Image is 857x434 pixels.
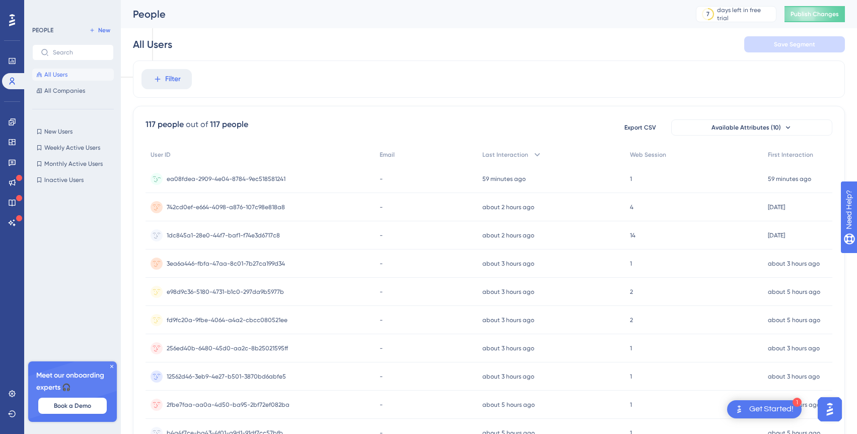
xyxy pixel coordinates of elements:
[630,401,632,409] span: 1
[32,69,114,81] button: All Users
[141,69,192,89] button: Filter
[630,288,633,296] span: 2
[380,231,383,239] span: -
[482,373,534,380] time: about 3 hours ago
[210,118,248,131] div: 117 people
[98,26,110,34] span: New
[815,394,845,424] iframe: UserGuiding AI Assistant Launcher
[768,204,785,211] time: [DATE]
[630,373,632,381] span: 1
[671,119,832,136] button: Available Attributes (10)
[482,288,534,295] time: about 3 hours ago
[624,123,656,132] span: Export CSV
[630,260,632,268] span: 1
[32,142,114,154] button: Weekly Active Users
[630,231,635,239] span: 14
[768,232,785,239] time: [DATE]
[167,288,284,296] span: e98d9c36-5180-4731-b1c0-297da9b5977b
[24,3,63,15] span: Need Help?
[791,10,839,18] span: Publish Changes
[167,373,286,381] span: 12562d46-3eb9-4e27-b501-3870bd6abfe5
[133,7,671,21] div: People
[768,317,820,324] time: about 5 hours ago
[482,204,534,211] time: about 2 hours ago
[146,118,184,131] div: 117 people
[630,203,633,211] span: 4
[380,260,383,268] span: -
[32,26,53,34] div: PEOPLE
[482,151,528,159] span: Last Interaction
[380,344,383,352] span: -
[482,232,534,239] time: about 2 hours ago
[380,401,383,409] span: -
[167,344,288,352] span: 256ed40b-6480-45d0-aa2c-8b25021595ff
[151,151,171,159] span: User ID
[768,373,820,380] time: about 3 hours ago
[482,345,534,352] time: about 3 hours ago
[630,151,666,159] span: Web Session
[32,174,114,186] button: Inactive Users
[630,344,632,352] span: 1
[727,400,802,418] div: Open Get Started! checklist, remaining modules: 1
[793,398,802,407] div: 1
[380,288,383,296] span: -
[774,40,815,48] span: Save Segment
[186,118,208,131] div: out of
[744,36,845,52] button: Save Segment
[630,316,633,324] span: 2
[711,123,781,132] span: Available Attributes (10)
[44,144,100,152] span: Weekly Active Users
[380,316,383,324] span: -
[615,119,665,136] button: Export CSV
[380,175,383,183] span: -
[768,345,820,352] time: about 3 hours ago
[768,260,820,267] time: about 3 hours ago
[768,288,820,295] time: about 5 hours ago
[167,231,280,239] span: 1dc845a1-28e0-44f7-baf1-f74e3d6717c8
[53,49,105,56] input: Search
[482,401,535,408] time: about 5 hours ago
[784,6,845,22] button: Publish Changes
[44,160,103,168] span: Monthly Active Users
[733,403,745,415] img: launcher-image-alternative-text
[54,402,91,410] span: Book a Demo
[167,401,290,409] span: 2fbe7faa-aa0a-4d50-ba95-2bf72ef082ba
[167,316,288,324] span: fd9fc20a-9fbe-4064-a4a2-cbcc080521ee
[482,175,526,182] time: 59 minutes ago
[38,398,107,414] button: Book a Demo
[380,373,383,381] span: -
[44,128,73,136] span: New Users
[44,71,67,79] span: All Users
[717,6,773,22] div: days left in free trial
[32,126,114,138] button: New Users
[32,158,114,170] button: Monthly Active Users
[165,73,181,85] span: Filter
[380,203,383,211] span: -
[44,176,84,184] span: Inactive Users
[749,404,794,415] div: Get Started!
[167,260,285,268] span: 3ea6a446-fbfa-47aa-8c01-7b27ca199d34
[768,151,813,159] span: First Interaction
[768,175,811,182] time: 59 minutes ago
[32,85,114,97] button: All Companies
[167,175,285,183] span: ea08fdea-2909-4e04-8784-9ec518581241
[167,203,285,211] span: 742cd0ef-e664-4098-a876-107c98e818a8
[36,369,109,394] span: Meet our onboarding experts 🎧
[133,37,172,51] div: All Users
[482,260,534,267] time: about 3 hours ago
[482,317,534,324] time: about 3 hours ago
[380,151,395,159] span: Email
[706,10,709,18] div: 7
[630,175,632,183] span: 1
[44,87,85,95] span: All Companies
[86,24,114,36] button: New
